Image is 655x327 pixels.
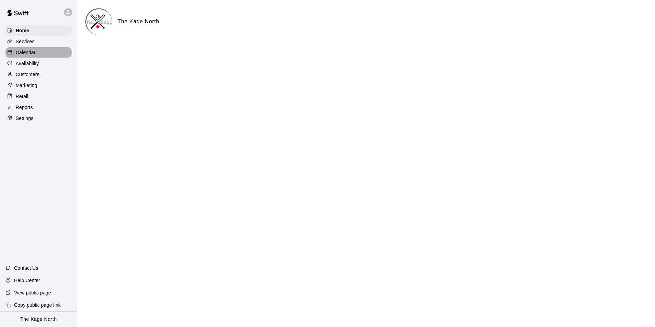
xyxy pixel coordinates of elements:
p: The Kage North [20,316,57,323]
p: Calendar [16,49,36,56]
a: Home [5,25,72,36]
p: Home [16,27,29,34]
a: Marketing [5,80,72,90]
a: Customers [5,69,72,80]
p: Customers [16,71,39,78]
a: Services [5,36,72,47]
p: Marketing [16,82,37,89]
a: Reports [5,102,72,112]
p: Copy public page link [14,302,61,308]
p: Services [16,38,35,45]
p: Retail [16,93,28,100]
p: Availability [16,60,39,67]
p: Reports [16,104,33,111]
a: Retail [5,91,72,101]
img: The Kage North logo [86,9,112,35]
p: Settings [16,115,34,122]
a: Calendar [5,47,72,58]
p: Contact Us [14,265,38,271]
p: Help Center [14,277,40,284]
h6: The Kage North [118,17,159,26]
a: Availability [5,58,72,69]
p: View public page [14,289,51,296]
a: Settings [5,113,72,123]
